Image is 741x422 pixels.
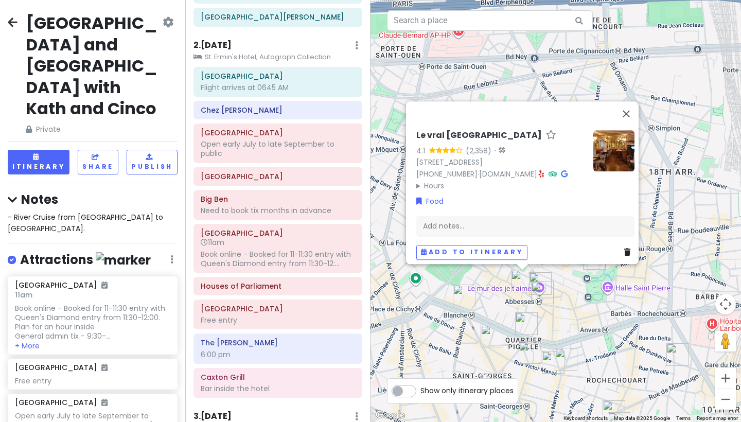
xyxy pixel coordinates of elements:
[26,12,161,119] h2: [GEOGRAPHIC_DATA] and [GEOGRAPHIC_DATA] with Kath and Cinco
[416,180,585,191] summary: Hours
[15,341,40,350] button: + More
[201,350,355,359] div: 6:00 pm
[531,282,554,304] div: Place des Abbesses
[201,206,355,215] div: Need to book tix months in advance
[416,216,634,237] div: Add notes...
[201,304,355,313] h6: Westminster Cathedral
[555,348,577,371] div: KB CaféShop
[201,373,355,382] h6: Caxton Grill
[101,399,108,406] i: Added to itinerary
[466,145,491,156] div: (2,358)
[479,169,537,179] a: [DOMAIN_NAME]
[201,282,355,291] h6: Houses of Parliament
[614,415,670,421] span: Map data ©2025 Google
[78,150,118,174] button: Share
[561,170,568,178] i: Google Maps
[101,364,108,371] i: Added to itinerary
[201,250,355,268] div: Book online - Booked for 11-11:30 entry with Queen's Diamond entry from 11:30-12:...
[453,285,475,307] div: Moulin Rouge
[416,245,527,260] button: Add to itinerary
[201,195,355,204] h6: Big Ben
[193,40,232,51] h6: 2 . [DATE]
[481,325,503,347] div: Pink Mamma
[416,169,478,179] a: [PHONE_NUMBER]
[666,343,689,366] div: Brasserie Bellanger
[15,280,108,290] h6: [GEOGRAPHIC_DATA]
[201,83,355,92] div: Flight arrives at 0645 AM
[676,415,691,421] a: Terms (opens in new tab)
[373,409,407,422] img: Google
[511,270,534,292] div: Le vrai Paris
[8,212,165,234] span: - River Cruise from [GEOGRAPHIC_DATA] to [GEOGRAPHIC_DATA].
[201,139,355,158] div: Open early July to late September to public
[15,376,170,385] div: Free entry
[420,385,514,396] span: Show only itinerary places
[8,150,69,174] button: Itinerary
[542,351,564,374] div: Le Pantruche
[20,252,151,269] h4: Attractions
[563,415,608,422] button: Keyboard shortcuts
[193,52,362,62] small: St. Ermin's Hotel, Autograph Collection
[201,172,355,181] h6: St James's Park
[614,101,639,126] button: Close
[624,247,634,258] a: Delete place
[593,130,634,171] img: Picture of the place
[715,294,736,314] button: Map camera controls
[387,10,593,31] input: Search a place
[529,272,552,295] div: The Wall of "I love you"
[416,130,542,141] h6: Le vrai [GEOGRAPHIC_DATA]
[127,150,178,174] button: Publish
[201,72,355,81] h6: Heathrow Airport
[549,170,557,178] i: Tripadvisor
[481,374,504,396] div: Les Canailles
[15,290,32,300] span: 11am
[201,105,355,115] h6: Chez Antoinette Victoria
[416,130,585,191] div: · ·
[715,331,736,351] button: Drag Pegman onto the map to open Street View
[373,409,407,422] a: Open this area in Google Maps (opens a new window)
[201,228,355,238] h6: Westminster Abbey
[715,389,736,410] button: Zoom out
[201,315,355,325] div: Free entry
[491,146,505,156] div: ·
[697,415,738,421] a: Report a map error
[96,252,151,268] img: marker
[15,398,108,407] h6: [GEOGRAPHIC_DATA]
[15,304,170,341] div: Book online - Booked for 11-11:30 entry with Queen's Diamond entry from 11:30-12:00. Plan for an ...
[193,411,232,422] h6: 3 . [DATE]
[416,145,429,156] div: 4.1
[519,341,541,364] div: Rue Frochot
[715,368,736,389] button: Zoom in
[26,124,161,135] span: Private
[201,237,224,248] span: 11am
[201,338,355,347] h6: The Ivy Victoria
[15,363,108,372] h6: [GEOGRAPHIC_DATA]
[416,196,444,207] a: Food
[201,12,355,22] h6: Boston Logan International Airport
[8,191,178,207] h4: Notes
[546,130,556,141] a: Star place
[515,312,538,335] div: Bouillon Pigalle
[201,384,355,393] div: Bar inside the hotel
[416,157,483,167] a: [STREET_ADDRESS]
[101,282,108,289] i: Added to itinerary
[201,128,355,137] h6: Buckingham Palace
